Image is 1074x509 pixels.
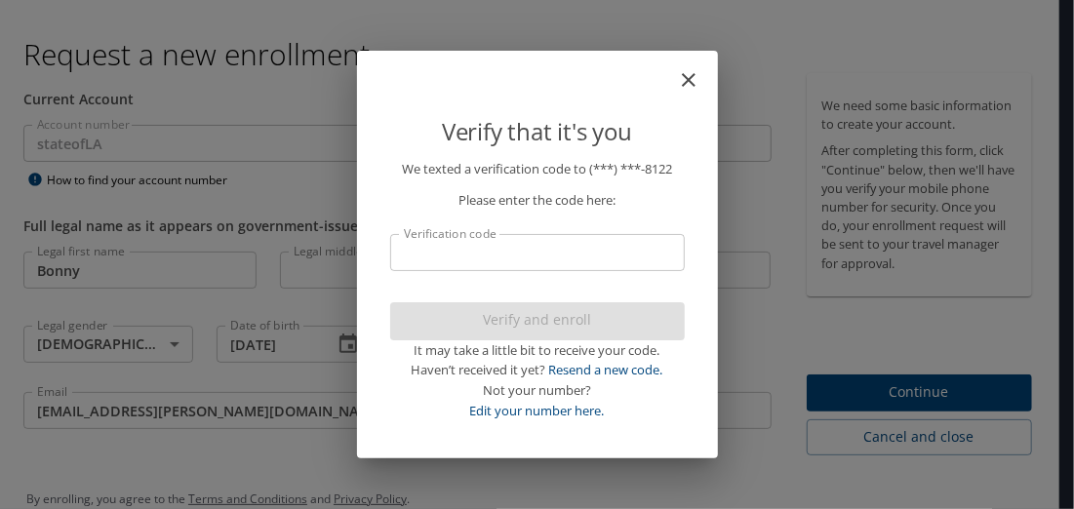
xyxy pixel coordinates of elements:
[390,159,685,179] p: We texted a verification code to (***) ***- 8122
[687,59,710,82] button: close
[390,113,685,150] p: Verify that it's you
[390,360,685,380] div: Haven’t received it yet?
[390,380,685,401] div: Not your number?
[470,402,605,419] a: Edit your number here.
[390,340,685,361] div: It may take a little bit to receive your code.
[390,190,685,211] p: Please enter the code here:
[549,361,663,378] a: Resend a new code.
